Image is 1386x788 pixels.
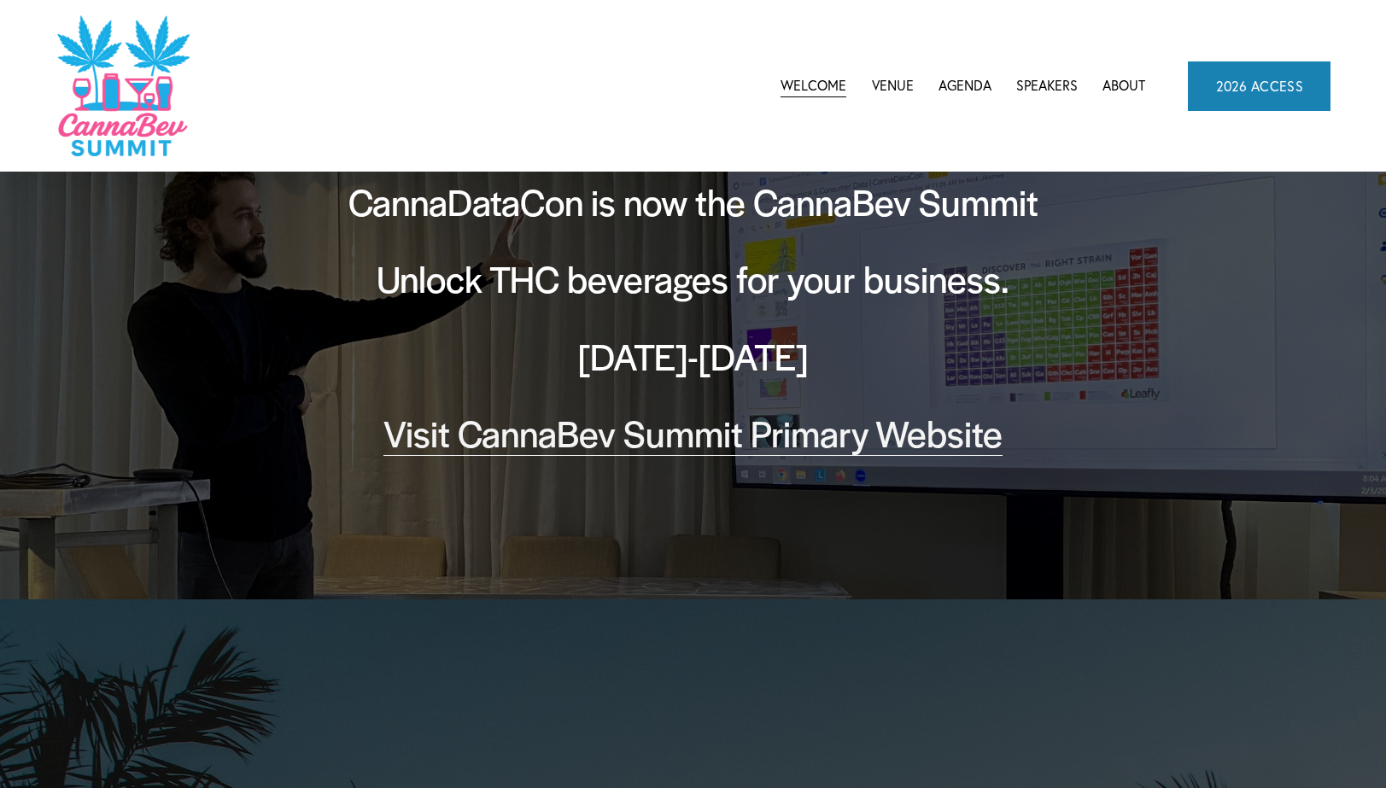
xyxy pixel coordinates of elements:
[1102,73,1145,99] a: About
[781,73,846,99] a: Welcome
[309,254,1078,303] h2: Unlock THC beverages for your business.
[56,14,190,158] img: CannaDataCon
[939,73,991,99] a: folder dropdown
[1016,73,1078,99] a: Speakers
[1188,61,1330,111] a: 2026 ACCESS
[309,331,1078,381] h2: [DATE]-[DATE]
[383,407,1003,458] a: Visit CannaBev Summit Primary Website
[309,177,1078,226] h2: CannaDataCon is now the CannaBev Summit
[939,74,991,97] span: Agenda
[872,73,914,99] a: Venue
